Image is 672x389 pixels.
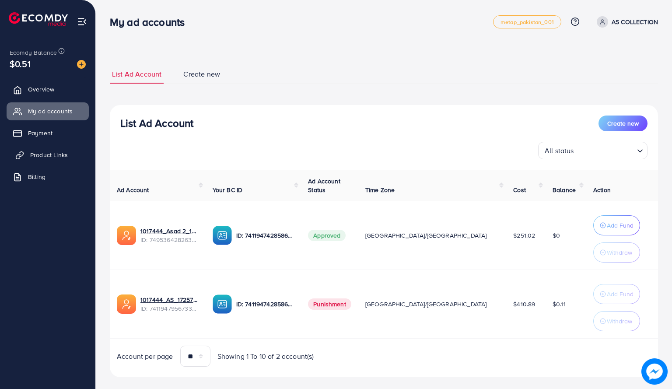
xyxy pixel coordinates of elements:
[500,19,554,25] span: metap_pakistan_001
[612,17,658,27] p: AS COLLECTION
[120,117,193,130] h3: List Ad Account
[593,215,640,235] button: Add Fund
[593,16,658,28] a: AS COLLECTION
[140,227,199,245] div: <span class='underline'>1017444_Asad 2_1745150507456</span></br>7495364282637893649
[493,15,561,28] a: metap_pakistan_001
[140,295,199,304] a: 1017444_AS_1725728637638
[140,304,199,313] span: ID: 7411947956733263888
[365,186,395,194] span: Time Zone
[7,81,89,98] a: Overview
[308,298,351,310] span: Punishment
[7,124,89,142] a: Payment
[140,227,199,235] a: 1017444_Asad 2_1745150507456
[117,186,149,194] span: Ad Account
[10,48,57,57] span: Ecomdy Balance
[28,85,54,94] span: Overview
[577,143,633,157] input: Search for option
[28,129,52,137] span: Payment
[513,231,535,240] span: $251.02
[183,69,220,79] span: Create new
[236,299,294,309] p: ID: 7411947428586192913
[9,12,68,26] img: logo
[593,186,611,194] span: Action
[607,316,632,326] p: Withdraw
[217,351,314,361] span: Showing 1 To 10 of 2 account(s)
[553,186,576,194] span: Balance
[513,300,535,308] span: $410.89
[112,69,161,79] span: List Ad Account
[553,231,560,240] span: $0
[213,294,232,314] img: ic-ba-acc.ded83a64.svg
[593,284,640,304] button: Add Fund
[365,300,487,308] span: [GEOGRAPHIC_DATA]/[GEOGRAPHIC_DATA]
[607,247,632,258] p: Withdraw
[110,16,192,28] h3: My ad accounts
[140,295,199,313] div: <span class='underline'>1017444_AS_1725728637638</span></br>7411947956733263888
[598,116,647,131] button: Create new
[593,311,640,331] button: Withdraw
[77,60,86,69] img: image
[308,230,346,241] span: Approved
[28,172,45,181] span: Billing
[543,144,576,157] span: All status
[213,226,232,245] img: ic-ba-acc.ded83a64.svg
[236,230,294,241] p: ID: 7411947428586192913
[607,289,633,299] p: Add Fund
[553,300,566,308] span: $0.11
[641,358,668,385] img: image
[117,226,136,245] img: ic-ads-acc.e4c84228.svg
[7,146,89,164] a: Product Links
[28,107,73,116] span: My ad accounts
[77,17,87,27] img: menu
[140,235,199,244] span: ID: 7495364282637893649
[213,186,243,194] span: Your BC ID
[607,220,633,231] p: Add Fund
[607,119,639,128] span: Create new
[538,142,647,159] div: Search for option
[117,351,173,361] span: Account per page
[10,57,31,70] span: $0.51
[7,102,89,120] a: My ad accounts
[593,242,640,263] button: Withdraw
[117,294,136,314] img: ic-ads-acc.e4c84228.svg
[7,168,89,186] a: Billing
[513,186,526,194] span: Cost
[308,177,340,194] span: Ad Account Status
[365,231,487,240] span: [GEOGRAPHIC_DATA]/[GEOGRAPHIC_DATA]
[30,151,68,159] span: Product Links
